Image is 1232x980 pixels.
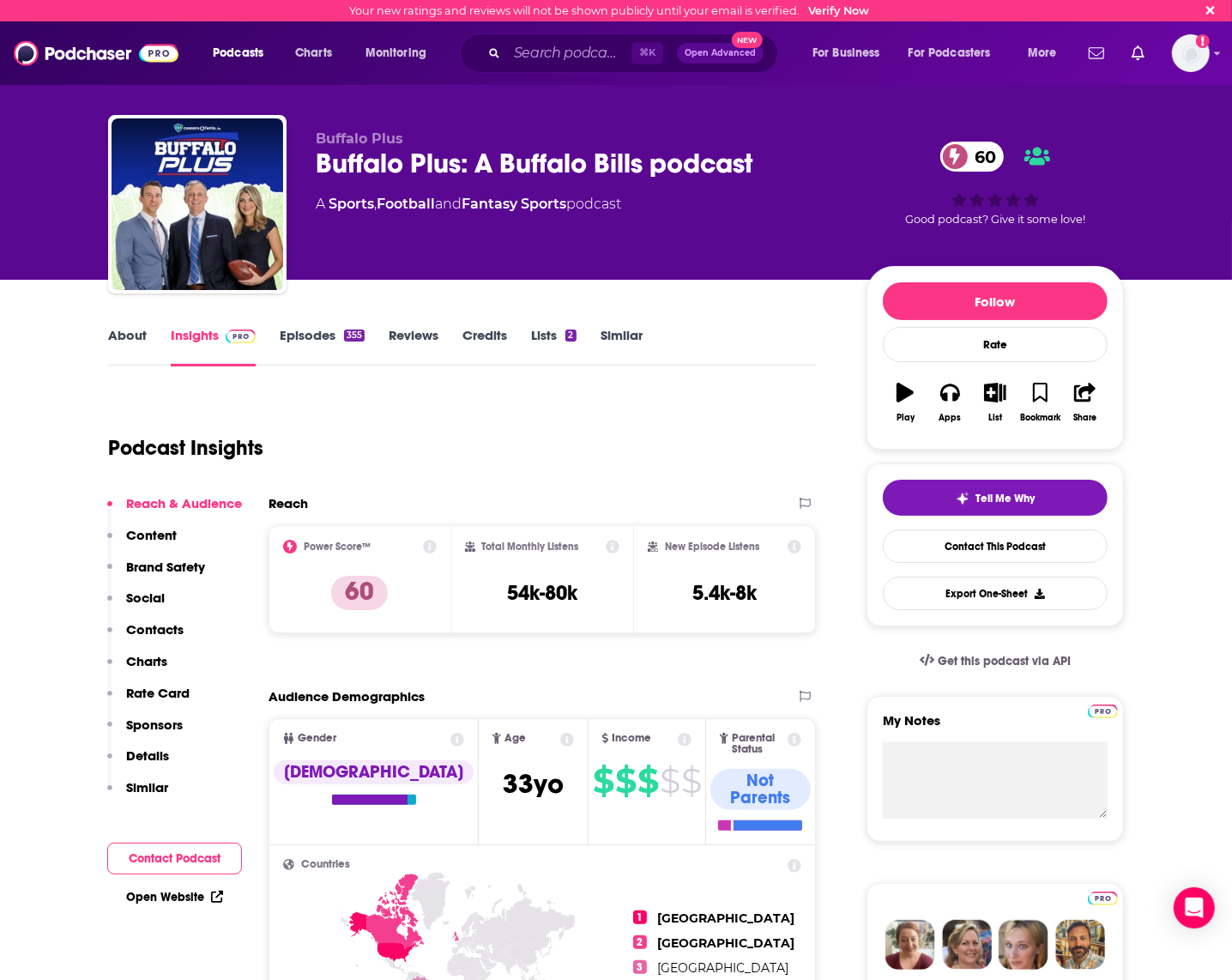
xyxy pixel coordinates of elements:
[1088,889,1118,905] a: Pro website
[1174,887,1215,929] div: Open Intercom Messenger
[14,37,178,70] img: Podchaser - Follow, Share and Rate Podcasts
[1196,34,1210,48] svg: Email not verified
[329,196,374,212] a: Sports
[1082,39,1111,68] a: Show notifications dropdown
[685,49,756,57] span: Open Advanced
[462,327,507,366] a: Credits
[1016,39,1078,67] button: open menu
[316,130,403,147] span: Buffalo Plus
[988,413,1002,423] div: List
[304,541,371,553] h2: Power Score™
[108,327,147,366] a: About
[732,733,785,755] span: Parental Status
[171,327,256,366] a: InsightsPodchaser Pro
[126,717,183,733] p: Sponsors
[344,330,365,342] div: 355
[1055,920,1105,970] img: Jon Profile
[612,733,651,744] span: Income
[316,194,621,215] div: A podcast
[897,413,915,423] div: Play
[1063,372,1108,433] button: Share
[657,935,794,951] span: [GEOGRAPHIC_DATA]
[331,576,388,610] p: 60
[374,196,377,212] span: ,
[883,577,1108,610] button: Export One-Sheet
[201,39,286,67] button: open menu
[108,435,263,461] h1: Podcast Insights
[999,920,1048,970] img: Jules Profile
[657,960,788,976] span: [GEOGRAPHIC_DATA]
[462,196,566,212] a: Fantasy Sports
[213,41,263,65] span: Podcasts
[126,779,168,795] p: Similar
[883,372,927,433] button: Play
[107,495,242,527] button: Reach & Audience
[126,590,165,606] p: Social
[274,760,474,784] div: [DEMOGRAPHIC_DATA]
[812,41,880,65] span: For Business
[809,4,870,17] a: Verify Now
[1172,34,1210,72] button: Show profile menu
[298,733,336,744] span: Gender
[389,327,438,366] a: Reviews
[1088,892,1118,905] img: Podchaser Pro
[1073,413,1096,423] div: Share
[657,910,794,926] span: [GEOGRAPHIC_DATA]
[126,621,184,638] p: Contacts
[867,130,1124,237] div: 60Good podcast? Give it some love!
[906,640,1084,682] a: Get this podcast via API
[938,654,1071,668] span: Get this podcast via API
[692,580,757,606] h3: 5.4k-8k
[365,41,426,65] span: Monitoring
[107,747,169,779] button: Details
[353,39,449,67] button: open menu
[897,39,1016,67] button: open menu
[939,413,962,423] div: Apps
[976,492,1036,505] span: Tell Me Why
[295,41,332,65] span: Charts
[565,330,576,342] div: 2
[269,495,308,511] h2: Reach
[883,327,1108,362] div: Rate
[482,541,579,553] h2: Total Monthly Listens
[1172,34,1210,72] img: User Profile
[957,142,1005,172] span: 60
[107,590,165,621] button: Social
[269,688,425,705] h2: Audience Demographics
[633,960,647,974] span: 3
[883,529,1108,563] a: Contact This Podcast
[126,495,242,511] p: Reach & Audience
[107,621,184,653] button: Contacts
[126,685,190,701] p: Rate Card
[280,327,365,366] a: Episodes355
[601,327,643,366] a: Similar
[665,541,759,553] h2: New Episode Listens
[593,767,613,795] span: $
[226,330,256,343] img: Podchaser Pro
[107,559,205,590] button: Brand Safety
[660,767,679,795] span: $
[1088,702,1118,718] a: Pro website
[301,859,350,870] span: Countries
[883,480,1108,516] button: tell me why sparkleTell Me Why
[681,767,701,795] span: $
[126,527,177,543] p: Content
[677,43,764,64] button: Open AdvancedNew
[476,33,794,73] div: Search podcasts, credits, & more...
[1125,39,1151,68] a: Show notifications dropdown
[1088,705,1118,718] img: Podchaser Pro
[531,327,576,366] a: Lists2
[377,196,435,212] a: Football
[504,733,526,744] span: Age
[107,779,168,811] button: Similar
[350,4,870,17] div: Your new ratings and reviews will not be shown publicly until your email is verified.
[435,196,462,212] span: and
[905,213,1085,226] span: Good podcast? Give it some love!
[126,890,223,904] a: Open Website
[973,372,1018,433] button: List
[126,653,167,669] p: Charts
[1018,372,1062,433] button: Bookmark
[956,492,969,505] img: tell me why sparkle
[503,767,564,801] span: 33 yo
[633,935,647,949] span: 2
